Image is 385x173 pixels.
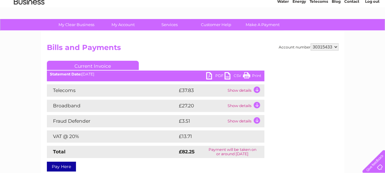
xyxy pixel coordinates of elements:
a: Blog [332,26,341,31]
h2: Bills and Payments [47,43,338,55]
a: CSV [225,72,243,81]
a: 0333 014 3131 [270,3,312,11]
div: Clear Business is a trading name of Verastar Limited (registered in [GEOGRAPHIC_DATA] No. 3667643... [48,3,338,30]
td: VAT @ 20% [47,130,177,143]
td: £13.71 [177,130,251,143]
div: Account number [279,43,338,51]
a: Energy [293,26,306,31]
td: Telecoms [47,84,177,97]
td: Show details [226,100,264,112]
td: Show details [226,84,264,97]
a: Water [277,26,289,31]
a: My Account [98,19,148,30]
a: Customer Help [191,19,241,30]
div: [DATE] [47,72,264,76]
td: £27.20 [177,100,226,112]
img: logo.png [13,16,45,35]
a: Contact [344,26,359,31]
b: Statement Date: [50,72,81,76]
a: Services [144,19,195,30]
strong: Total [53,149,66,155]
a: Make A Payment [237,19,288,30]
a: Current Invoice [47,61,139,70]
td: £37.83 [177,84,226,97]
td: £3.51 [177,115,226,127]
td: Payment will be taken on or around [DATE] [201,146,264,158]
a: My Clear Business [51,19,102,30]
a: Pay Here [47,162,76,171]
a: Telecoms [310,26,328,31]
td: Broadband [47,100,177,112]
td: Show details [226,115,264,127]
td: Fraud Defender [47,115,177,127]
strong: £82.25 [179,149,194,155]
a: PDF [206,72,225,81]
a: Log out [365,26,379,31]
a: Print [243,72,261,81]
